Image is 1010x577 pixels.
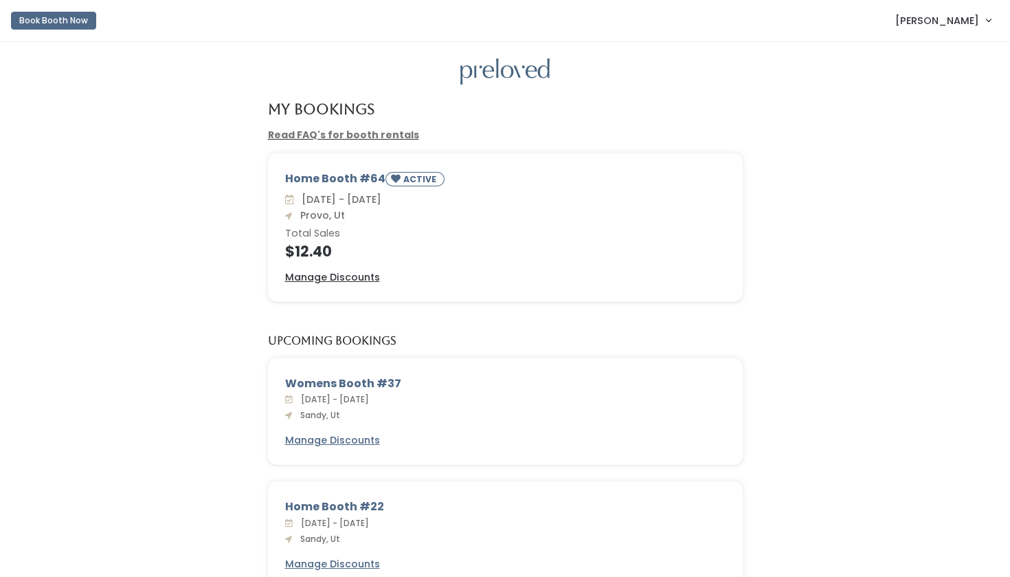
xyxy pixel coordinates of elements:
a: Manage Discounts [285,433,380,448]
h6: Total Sales [285,228,726,239]
span: [DATE] - [DATE] [295,517,369,529]
span: [PERSON_NAME] [895,13,979,28]
h4: My Bookings [268,101,374,117]
h4: $12.40 [285,243,726,259]
span: [DATE] - [DATE] [295,393,369,405]
div: Home Booth #22 [285,499,726,515]
span: Sandy, Ut [295,533,340,545]
a: [PERSON_NAME] [882,6,1005,35]
span: Provo, Ut [295,208,345,222]
span: [DATE] - [DATE] [296,193,381,206]
a: Read FAQ's for booth rentals [268,128,419,142]
a: Manage Discounts [285,270,380,285]
small: ACTIVE [403,173,439,185]
u: Manage Discounts [285,557,380,571]
a: Manage Discounts [285,557,380,571]
span: Sandy, Ut [295,409,340,421]
img: preloved logo [460,58,550,85]
button: Book Booth Now [11,12,96,30]
div: Home Booth #64 [285,171,726,192]
a: Book Booth Now [11,6,96,36]
h5: Upcoming Bookings [268,335,396,347]
div: Womens Booth #37 [285,375,726,392]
